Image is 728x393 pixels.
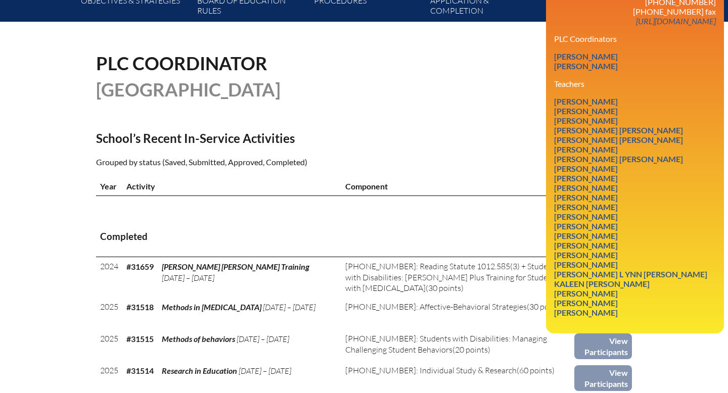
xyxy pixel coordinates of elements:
[345,261,559,293] span: [PHONE_NUMBER]: Reading Statute 1012.585(3) + Students with Disabilities: [PERSON_NAME] Plus Trai...
[550,200,622,214] a: [PERSON_NAME]
[96,131,452,145] h2: School’s Recent In-Service Activities
[550,181,622,194] a: [PERSON_NAME]
[550,50,622,63] a: [PERSON_NAME]
[126,334,154,343] b: #31515
[550,94,622,108] a: [PERSON_NAME]
[550,296,622,310] a: [PERSON_NAME]
[550,306,622,319] a: [PERSON_NAME]
[162,302,261,312] span: Methods in [MEDICAL_DATA]
[550,248,622,262] a: [PERSON_NAME]
[550,190,622,204] a: [PERSON_NAME]
[126,262,154,271] b: #31659
[341,361,574,393] td: (60 points)
[550,210,622,223] a: [PERSON_NAME]
[345,302,527,312] span: [PHONE_NUMBER]: Affective-Behavioral Strategies
[550,258,622,271] a: [PERSON_NAME]
[96,78,281,101] span: [GEOGRAPHIC_DATA]
[96,329,122,361] td: 2025
[554,34,716,43] h3: PLC Coordinators
[162,273,214,283] span: [DATE] – [DATE]
[550,152,687,166] a: [PERSON_NAME] [PERSON_NAME]
[239,366,291,376] span: [DATE] – [DATE]
[550,142,622,156] a: [PERSON_NAME]
[126,302,154,312] b: #31518
[550,171,622,185] a: [PERSON_NAME]
[550,59,622,73] a: [PERSON_NAME]
[574,365,632,391] a: View Participants
[263,302,315,312] span: [DATE] – [DATE]
[550,267,711,281] a: [PERSON_NAME] L ynn [PERSON_NAME]
[550,133,687,146] a: [PERSON_NAME] [PERSON_NAME]
[341,329,574,361] td: (20 points)
[550,277,654,290] a: Kaleen [PERSON_NAME]
[341,177,574,196] th: Component
[574,333,632,359] a: View Participants
[162,334,235,343] span: Methods of behaviors
[550,286,622,300] a: [PERSON_NAME]
[100,230,628,243] h3: Completed
[550,114,622,127] a: [PERSON_NAME]
[96,361,122,393] td: 2025
[96,298,122,329] td: 2025
[550,238,622,252] a: [PERSON_NAME]
[162,262,309,271] span: [PERSON_NAME] [PERSON_NAME] Training
[550,219,622,233] a: [PERSON_NAME]
[96,156,452,169] p: Grouped by status (Saved, Submitted, Approved, Completed)
[341,298,574,329] td: (30 points)
[237,334,289,344] span: [DATE] – [DATE]
[126,366,154,375] b: #31514
[341,257,574,298] td: (30 points)
[550,104,622,118] a: [PERSON_NAME]
[96,257,122,298] td: 2024
[162,366,237,375] span: Research in Education
[96,177,122,196] th: Year
[550,162,622,175] a: [PERSON_NAME]
[122,177,341,196] th: Activity
[550,123,687,137] a: [PERSON_NAME] [PERSON_NAME]
[632,14,720,28] a: [URL][DOMAIN_NAME]
[96,52,267,74] span: PLC Coordinator
[550,229,622,242] a: [PERSON_NAME]
[345,333,547,354] span: [PHONE_NUMBER]: Students with Disabilities: Managing Challenging Student Behaviors
[554,79,716,88] h3: Teachers
[345,365,517,375] span: [PHONE_NUMBER]: Individual Study & Research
